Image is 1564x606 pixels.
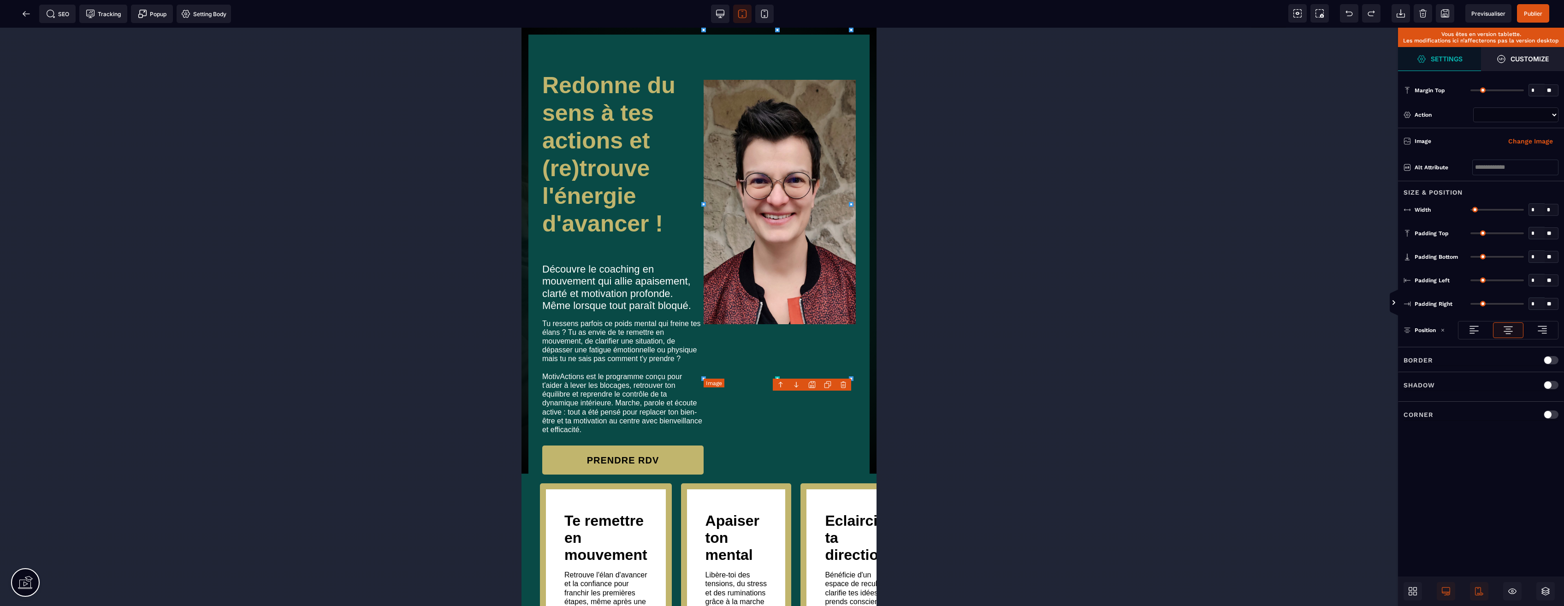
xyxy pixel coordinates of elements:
[1469,324,1480,335] img: loading
[1415,277,1450,284] span: Padding Left
[21,289,182,409] text: Tu ressens parfois ce poids mental qui freine tes élans ? Tu as envie de te remettre en mouvement...
[182,2,334,351] img: a00a15cd26c76ceea68b77b015c3d001_Moi.jpg
[1415,163,1472,172] div: Alt attribute
[1415,206,1431,214] span: Width
[1471,10,1505,17] span: Previsualiser
[1415,110,1469,119] div: Action
[1404,409,1434,420] p: Corner
[1470,582,1488,600] span: Mobile Only
[1415,230,1449,237] span: Padding Top
[1440,328,1445,333] img: loading
[43,480,126,541] h1: Te remettre en mouvement
[1404,355,1433,366] p: Border
[21,39,182,214] h1: Redonne du sens à tes actions et (re)trouve l'énergie d'avancer !
[1524,10,1542,17] span: Publier
[1536,582,1555,600] span: Open Layers
[138,9,166,18] span: Popup
[1403,31,1559,37] p: Vous êtes en version tablette.
[1288,4,1307,23] span: View components
[303,480,366,541] h1: Eclaircir ta direction
[21,231,182,289] h2: Découvre le coaching en mouvement qui allie apaisement, clarté et motivation profonde. Même lorsq...
[1537,324,1548,335] img: loading
[86,9,121,18] span: Tracking
[1431,55,1463,62] strong: Settings
[1404,582,1422,600] span: Open Blocks
[1398,181,1564,198] div: Size & Position
[1503,582,1522,600] span: Hide/Show Block
[43,541,126,598] text: Retrouve l'élan d'avancer et la confiance pour franchir les premières étapes, même après une péri...
[1415,253,1458,261] span: Padding Bottom
[1437,582,1455,600] span: Desktop Only
[1403,37,1559,44] p: Les modifications ici n’affecterons pas la version desktop
[46,9,69,18] span: SEO
[21,418,182,447] button: PRENDRE RDV
[1503,134,1558,149] button: Change Image
[1415,137,1487,146] div: Image
[1404,380,1435,391] p: Shadow
[1415,300,1452,308] span: Padding Right
[1404,326,1436,335] p: Position
[1465,4,1511,23] span: Preview
[1415,87,1445,94] span: Margin Top
[184,480,246,541] h1: Apaiser ton mental
[181,9,226,18] span: Setting Body
[1481,47,1564,71] span: Open Style Manager
[1310,4,1329,23] span: Screenshot
[1398,47,1481,71] span: Settings
[1511,55,1549,62] strong: Customize
[1503,325,1514,336] img: loading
